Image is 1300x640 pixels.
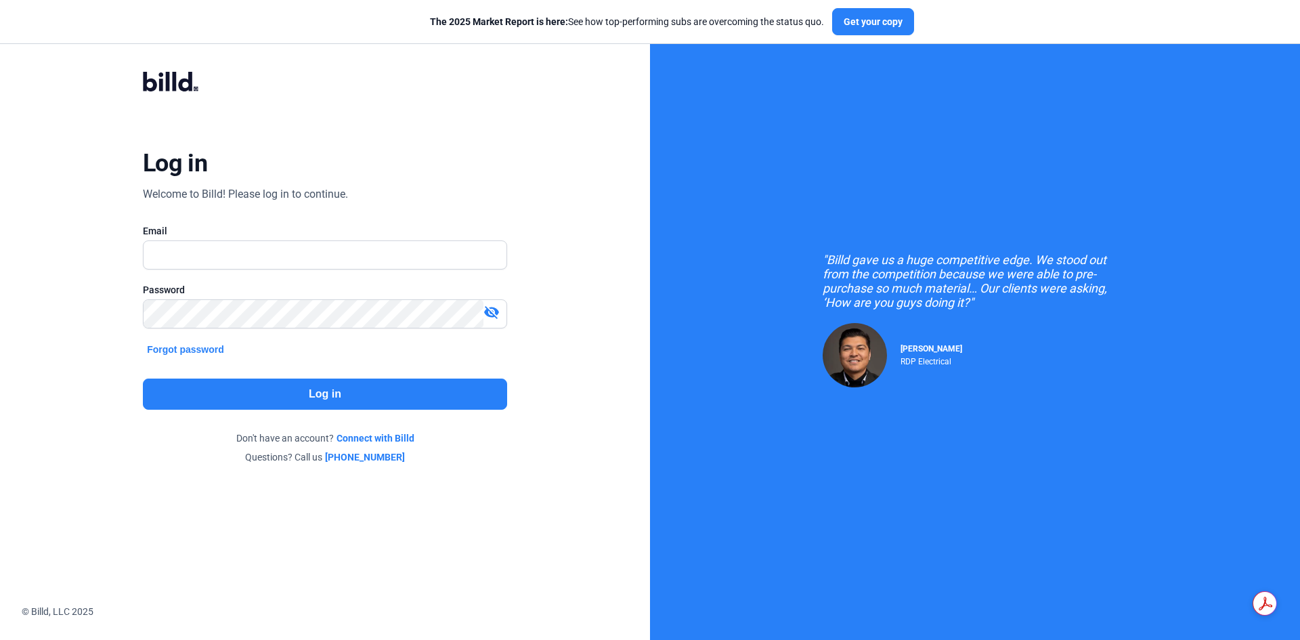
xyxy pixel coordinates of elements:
a: Connect with Billd [337,431,414,445]
div: Email [143,224,507,238]
button: Log in [143,379,507,410]
div: See how top-performing subs are overcoming the status quo. [430,15,824,28]
div: Password [143,283,507,297]
div: "Billd gave us a huge competitive edge. We stood out from the competition because we were able to... [823,253,1127,310]
a: [PHONE_NUMBER] [325,450,405,464]
img: Raul Pacheco [823,323,887,387]
div: Log in [143,148,207,178]
div: RDP Electrical [901,354,962,366]
div: Welcome to Billd! Please log in to continue. [143,186,348,202]
div: Questions? Call us [143,450,507,464]
span: [PERSON_NAME] [901,344,962,354]
span: The 2025 Market Report is here: [430,16,568,27]
button: Get your copy [832,8,914,35]
mat-icon: visibility_off [483,304,500,320]
div: Don't have an account? [143,431,507,445]
button: Forgot password [143,342,228,357]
